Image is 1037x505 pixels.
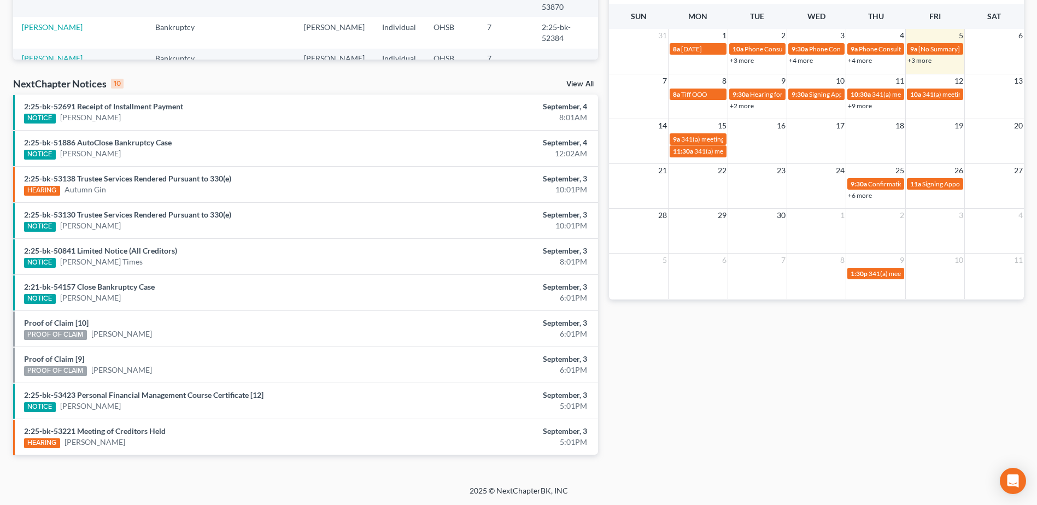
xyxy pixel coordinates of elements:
[407,256,587,267] div: 8:01PM
[792,90,808,98] span: 9:30a
[91,328,152,339] a: [PERSON_NAME]
[780,254,787,267] span: 7
[24,246,177,255] a: 2:25-bk-50841 Limited Notice (All Creditors)
[869,269,974,278] span: 341(a) meeting for [PERSON_NAME]
[373,49,425,69] td: Individual
[910,180,921,188] span: 11a
[835,164,846,177] span: 24
[910,45,917,53] span: 9a
[24,222,56,232] div: NOTICE
[407,245,587,256] div: September, 3
[24,150,56,160] div: NOTICE
[730,102,754,110] a: +2 more
[839,29,846,42] span: 3
[835,74,846,87] span: 10
[661,74,668,87] span: 7
[24,294,56,304] div: NOTICE
[953,74,964,87] span: 12
[91,365,152,375] a: [PERSON_NAME]
[848,102,872,110] a: +9 more
[851,180,867,188] span: 9:30a
[1013,119,1024,132] span: 20
[425,17,478,48] td: OHSB
[1013,164,1024,177] span: 27
[721,74,728,87] span: 8
[24,366,87,376] div: PROOF OF CLAIM
[24,438,60,448] div: HEARING
[848,191,872,199] a: +6 more
[60,401,121,412] a: [PERSON_NAME]
[60,256,143,267] a: [PERSON_NAME] Times
[899,209,905,222] span: 2
[694,147,800,155] span: 341(a) meeting for [PERSON_NAME]
[835,119,846,132] span: 17
[147,17,215,48] td: Bankruptcy
[407,281,587,292] div: September, 3
[24,426,166,436] a: 2:25-bk-53221 Meeting of Creditors Held
[407,184,587,195] div: 10:01PM
[24,402,56,412] div: NOTICE
[407,354,587,365] div: September, 3
[657,119,668,132] span: 14
[657,29,668,42] span: 31
[750,90,893,98] span: Hearing for [PERSON_NAME] & [PERSON_NAME]
[407,173,587,184] div: September, 3
[60,112,121,123] a: [PERSON_NAME]
[851,90,871,98] span: 10:30a
[907,56,931,64] a: +3 more
[407,318,587,328] div: September, 3
[24,114,56,124] div: NOTICE
[733,45,743,53] span: 10a
[750,11,764,21] span: Tue
[407,426,587,437] div: September, 3
[24,174,231,183] a: 2:25-bk-53138 Trustee Services Rendered Pursuant to 330(e)
[868,11,884,21] span: Thu
[24,210,231,219] a: 2:25-bk-53130 Trustee Services Rendered Pursuant to 330(e)
[407,437,587,448] div: 5:01PM
[566,80,594,88] a: View All
[809,45,922,53] span: Phone Consultation - [PERSON_NAME]
[918,45,960,53] span: [No Summary]
[24,330,87,340] div: PROOF OF CLAIM
[733,90,749,98] span: 9:30a
[792,45,808,53] span: 9:30a
[958,29,964,42] span: 5
[407,328,587,339] div: 6:01PM
[922,90,1028,98] span: 341(a) meeting for [PERSON_NAME]
[688,11,707,21] span: Mon
[13,77,124,90] div: NextChapter Notices
[910,90,921,98] span: 10a
[780,29,787,42] span: 2
[899,254,905,267] span: 9
[807,11,825,21] span: Wed
[673,147,693,155] span: 11:30a
[681,90,707,98] span: Tiff OOO
[717,119,728,132] span: 15
[839,254,846,267] span: 8
[661,254,668,267] span: 5
[295,17,373,48] td: [PERSON_NAME]
[929,11,941,21] span: Fri
[776,119,787,132] span: 16
[657,209,668,222] span: 28
[987,11,1001,21] span: Sat
[407,209,587,220] div: September, 3
[953,164,964,177] span: 26
[681,45,702,53] span: [DATE]
[425,49,478,69] td: OHSB
[147,49,215,69] td: Bankruptcy
[24,354,84,363] a: Proof of Claim [9]
[407,137,587,148] div: September, 4
[24,138,172,147] a: 2:25-bk-51886 AutoClose Bankruptcy Case
[407,292,587,303] div: 6:01PM
[407,220,587,231] div: 10:01PM
[24,390,263,400] a: 2:25-bk-53423 Personal Financial Management Course Certificate [12]
[24,282,155,291] a: 2:21-bk-54157 Close Bankruptcy Case
[673,90,680,98] span: 8a
[899,29,905,42] span: 4
[373,17,425,48] td: Individual
[295,49,373,69] td: [PERSON_NAME]
[407,401,587,412] div: 5:01PM
[780,74,787,87] span: 9
[673,45,680,53] span: 8a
